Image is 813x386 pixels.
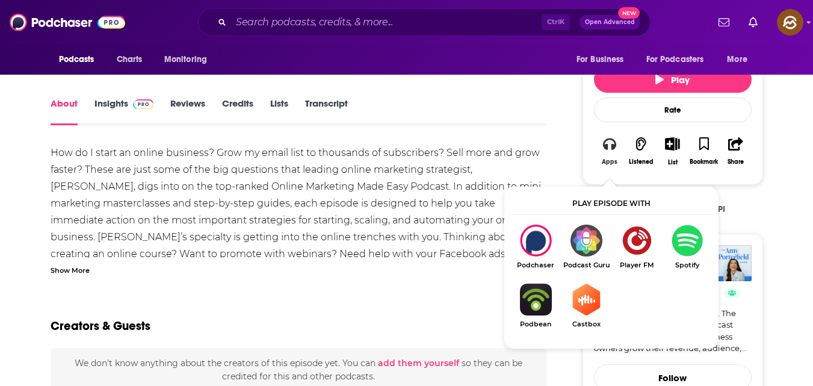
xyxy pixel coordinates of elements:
[688,129,720,173] button: Bookmark
[510,261,561,269] span: Podchaser
[727,51,747,68] span: More
[594,129,625,173] button: Apps
[662,225,713,269] a: SpotifySpotify
[577,51,624,68] span: For Business
[585,19,635,25] span: Open Advanced
[655,74,690,86] span: Play
[777,9,803,36] img: User Profile
[561,284,611,328] a: CastboxCastbox
[510,225,561,269] div: Official Trailer: Online Marketing Made Easy with Amy Porterfield on Podchaser
[719,48,762,71] button: open menu
[611,225,662,269] a: Player FMPlayer FM
[716,245,752,281] img: The Amy Porterfield Show
[777,9,803,36] span: Logged in as hey85204
[561,261,611,269] span: Podcast Guru
[510,193,713,215] div: Play episode with
[270,98,288,125] a: Lists
[51,145,547,381] div: How do I start an online business? Grow my email list to thousands of subscribers? Sell more and ...
[629,158,654,166] div: Listened
[611,261,662,269] span: Player FM
[625,129,657,173] button: Listened
[51,48,110,71] button: open menu
[305,98,348,125] a: Transcript
[561,225,611,269] a: Podcast GuruPodcast Guru
[51,98,78,125] a: About
[720,129,751,173] button: Share
[618,7,640,19] span: New
[10,11,125,34] img: Podchaser - Follow, Share and Rate Podcasts
[164,51,207,68] span: Monitoring
[690,158,718,166] div: Bookmark
[222,98,253,125] a: Credits
[170,98,205,125] a: Reviews
[714,12,734,33] a: Show notifications dropdown
[198,8,651,36] div: Search podcasts, credits, & more...
[638,48,722,71] button: open menu
[75,358,522,382] span: We don't know anything about the creators of this episode yet . You can so they can be credited f...
[51,319,150,334] h2: Creators & Guests
[594,98,752,122] div: Rate
[568,48,639,71] button: open menu
[378,358,459,368] button: add them yourself
[744,12,762,33] a: Show notifications dropdown
[662,261,713,269] span: Spotify
[133,99,154,109] img: Podchaser Pro
[580,15,640,30] button: Open AdvancedNew
[561,320,611,328] span: Castbox
[660,137,685,151] button: Show More Button
[602,158,617,166] div: Apps
[510,284,561,328] a: PodbeanPodbean
[542,14,570,30] span: Ctrl K
[777,9,803,36] button: Show profile menu
[657,129,688,173] div: Show More ButtonList
[728,158,744,166] div: Share
[668,158,678,166] div: List
[59,51,94,68] span: Podcasts
[646,51,704,68] span: For Podcasters
[510,320,561,328] span: Podbean
[94,98,154,125] a: InsightsPodchaser Pro
[109,48,150,71] a: Charts
[594,66,752,93] button: Play
[231,13,542,32] input: Search podcasts, credits, & more...
[117,51,143,68] span: Charts
[156,48,223,71] button: open menu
